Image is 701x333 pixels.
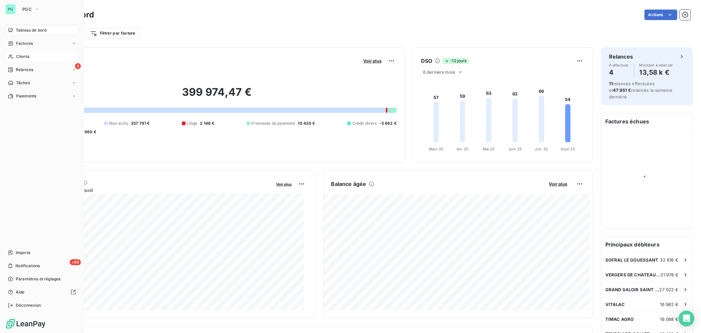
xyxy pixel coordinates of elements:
span: Aide [16,289,25,295]
a: Paramètres et réglages [5,274,79,284]
span: 31 978 € [661,272,678,277]
div: PG [5,4,16,14]
span: Paramètres et réglages [16,276,60,282]
span: VERGERS DE CHATEAUBOURG SAS [605,272,661,277]
span: +99 [70,259,81,265]
h6: Principaux débiteurs [601,237,693,252]
span: -960 € [82,129,96,135]
a: Clients [5,51,79,62]
span: Litige [187,120,198,126]
h4: 13,58 k € [640,67,673,78]
span: Promesse de paiement [252,120,295,126]
a: Paiements [5,91,79,101]
a: Imports [5,247,79,258]
span: -5 962 € [380,120,397,126]
h2: 399 974,47 € [37,86,397,105]
span: Voir plus [549,181,567,187]
span: Tableau de bord [16,27,46,33]
tspan: Avr. 25 [456,147,469,151]
h6: Balance âgée [331,180,366,188]
span: Crédit divers [352,120,377,126]
span: 11 [609,81,613,86]
tspan: Juin 25 [508,147,522,151]
tspan: Août 25 [561,147,575,151]
span: Relances [16,67,33,73]
button: Voir plus [274,181,294,187]
a: Tâches [5,78,79,88]
a: Factures [5,38,79,49]
a: Tableau de bord [5,25,79,36]
h4: 4 [609,67,629,78]
span: Non-échu [109,120,128,126]
h6: Relances [609,53,633,61]
span: 10 420 € [298,120,315,126]
a: Aide [5,287,79,297]
span: Déconnexion [16,302,41,308]
button: Filtrer par facture [86,28,140,38]
span: 357 781 € [131,120,150,126]
a: 4Relances [5,64,79,75]
img: Logo LeanPay [5,319,46,329]
tspan: Mars 25 [429,147,443,151]
button: Voir plus [547,181,569,187]
span: 47 951 € [613,88,631,93]
span: Paiements [16,93,36,99]
h6: Factures échues [601,114,693,129]
span: VITALAC [605,302,625,307]
span: Imports [16,250,30,256]
h6: DSO [421,57,432,65]
span: À effectuer [609,63,629,67]
span: -12 jours [443,58,468,64]
span: Tâches [16,80,30,86]
div: Open Intercom Messenger [679,311,694,326]
span: 2 148 € [200,120,214,126]
span: 32 816 € [660,257,678,263]
tspan: Juil. 25 [535,147,548,151]
span: 6 derniers mois [423,69,455,75]
span: Chiffre d'affaires mensuel [37,187,272,193]
span: 27 022 € [660,287,678,292]
span: TIMAC AGRO [605,317,634,322]
span: Notifications [15,263,40,269]
span: GRAND SALOIR SAINT NICOLAS [605,287,660,292]
button: Actions [644,10,677,20]
span: 4 [75,63,81,69]
span: PGC [22,7,32,12]
span: Clients [16,54,29,60]
span: Montant à relancer [640,63,673,67]
span: relances effectuées et relancés la semaine dernière. [609,81,672,99]
tspan: Mai 25 [483,147,495,151]
span: 16 088 € [660,317,678,322]
button: Voir plus [361,58,384,64]
span: Factures [16,40,33,46]
span: 16 962 € [660,302,678,307]
span: Voir plus [363,58,382,64]
span: SOFRAL LE GOUESSANT [605,257,659,263]
span: Voir plus [276,182,292,187]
